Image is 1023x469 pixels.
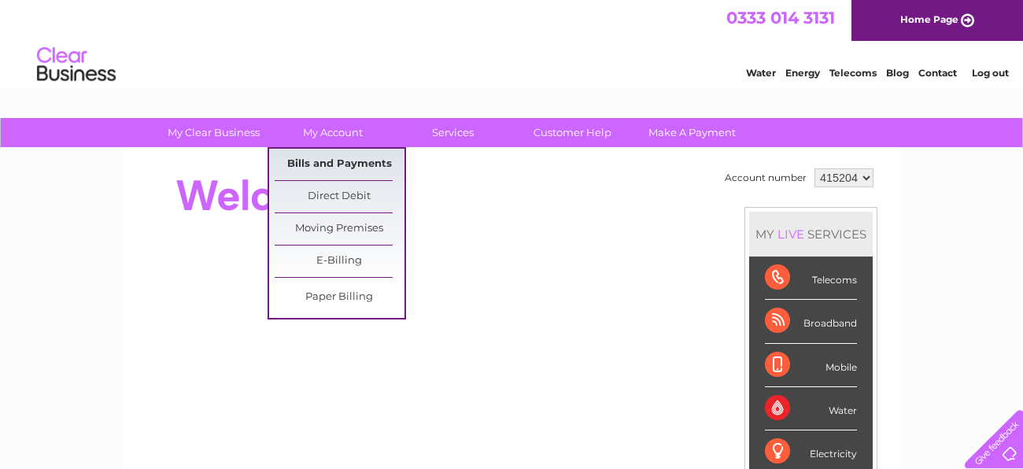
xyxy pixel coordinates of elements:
div: Clear Business is a trading name of Verastar Limited (registered in [GEOGRAPHIC_DATA] No. 3667643... [141,9,885,76]
a: Paper Billing [275,282,404,313]
div: MY SERVICES [749,212,873,257]
div: Mobile [765,344,857,387]
a: My Clear Business [149,118,279,147]
a: Direct Debit [275,181,404,212]
a: E-Billing [275,246,404,277]
div: Telecoms [765,257,857,300]
img: logo.png [36,41,116,89]
a: Log out [972,67,1009,79]
a: Customer Help [508,118,637,147]
a: My Account [268,118,398,147]
div: Water [765,387,857,430]
div: LIVE [774,227,807,242]
a: Services [388,118,518,147]
a: Water [746,67,776,79]
a: Blog [886,67,909,79]
a: 0333 014 3131 [726,8,835,28]
div: Broadband [765,300,857,343]
a: Telecoms [829,67,877,79]
a: Contact [918,67,957,79]
a: Energy [785,67,820,79]
a: Make A Payment [627,118,757,147]
a: Bills and Payments [275,149,404,180]
td: Account number [721,164,811,191]
a: Moving Premises [275,213,404,245]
